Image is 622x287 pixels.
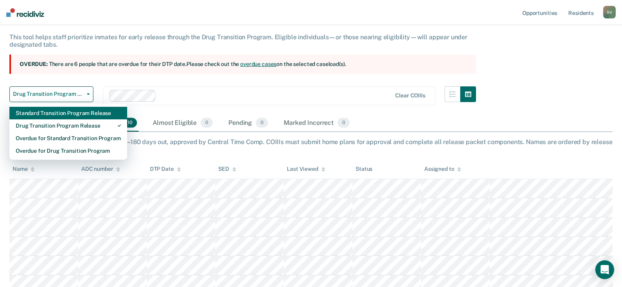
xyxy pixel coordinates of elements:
[81,166,120,172] div: ADC number
[9,55,476,74] section: There are 6 people that are overdue for their DTP date. Please check out the on the selected case...
[395,92,425,99] div: Clear COIIIs
[201,118,213,128] span: 0
[282,115,351,132] div: Marked Incorrect0
[218,166,236,172] div: SED
[227,115,270,132] div: Pending0
[151,115,214,132] div: Almost Eligible0
[16,107,121,119] div: Standard Transition Program Release
[603,6,616,18] button: SV
[9,86,93,102] button: Drug Transition Program Release
[13,166,35,172] div: Name
[16,132,121,144] div: Overdue for Standard Transition Program
[287,166,325,172] div: Last Viewed
[240,61,276,67] a: overdue cases
[9,138,613,153] div: This tab lists cases with release dates 30–180 days out, approved by Central Time Comp. COIIIs mu...
[13,91,84,97] span: Drug Transition Program Release
[9,33,476,48] div: This tool helps staff prioritize inmates for early release through the Drug Transition Program. E...
[150,166,181,172] div: DTP Date
[356,166,372,172] div: Status
[603,6,616,18] div: S V
[595,260,614,279] div: Open Intercom Messenger
[6,8,44,17] img: Recidiviz
[20,61,48,67] strong: Overdue:
[256,118,268,128] span: 0
[424,166,461,172] div: Assigned to
[123,118,137,128] span: 10
[16,119,121,132] div: Drug Transition Program Release
[16,144,121,157] div: Overdue for Drug Transition Program
[337,118,350,128] span: 0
